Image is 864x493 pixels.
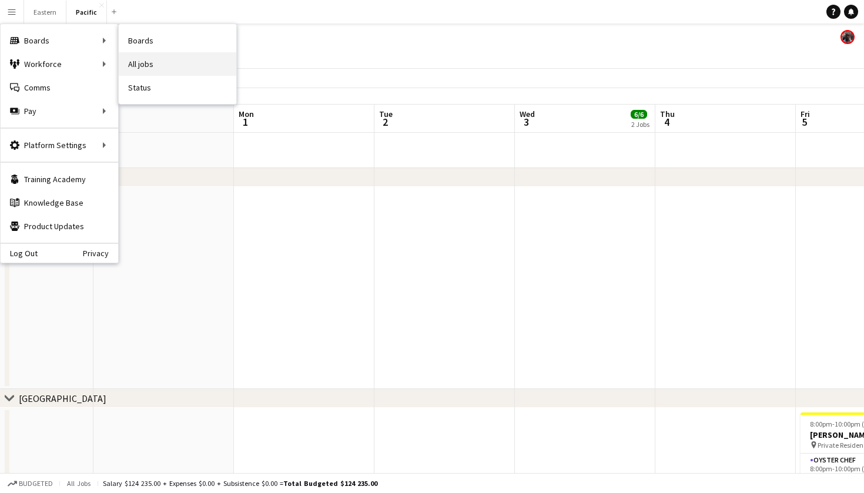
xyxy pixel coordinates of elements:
[801,109,810,119] span: Fri
[1,133,118,157] div: Platform Settings
[377,115,393,129] span: 2
[1,167,118,191] a: Training Academy
[24,1,66,24] button: Eastern
[660,109,675,119] span: Thu
[1,99,118,123] div: Pay
[19,479,53,488] span: Budgeted
[1,29,118,52] div: Boards
[518,115,535,129] span: 3
[631,110,647,119] span: 6/6
[19,393,106,404] div: [GEOGRAPHIC_DATA]
[1,249,38,258] a: Log Out
[1,76,118,99] a: Comms
[1,52,118,76] div: Workforce
[658,115,675,129] span: 4
[103,479,377,488] div: Salary $124 235.00 + Expenses $0.00 + Subsistence $0.00 =
[379,109,393,119] span: Tue
[83,249,118,258] a: Privacy
[799,115,810,129] span: 5
[65,479,93,488] span: All jobs
[119,76,236,99] a: Status
[6,477,55,490] button: Budgeted
[119,29,236,52] a: Boards
[237,115,254,129] span: 1
[119,52,236,76] a: All jobs
[631,120,649,129] div: 2 Jobs
[1,191,118,214] a: Knowledge Base
[840,30,855,44] app-user-avatar: Jeremiah Bell
[239,109,254,119] span: Mon
[66,1,107,24] button: Pacific
[283,479,377,488] span: Total Budgeted $124 235.00
[1,214,118,238] a: Product Updates
[520,109,535,119] span: Wed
